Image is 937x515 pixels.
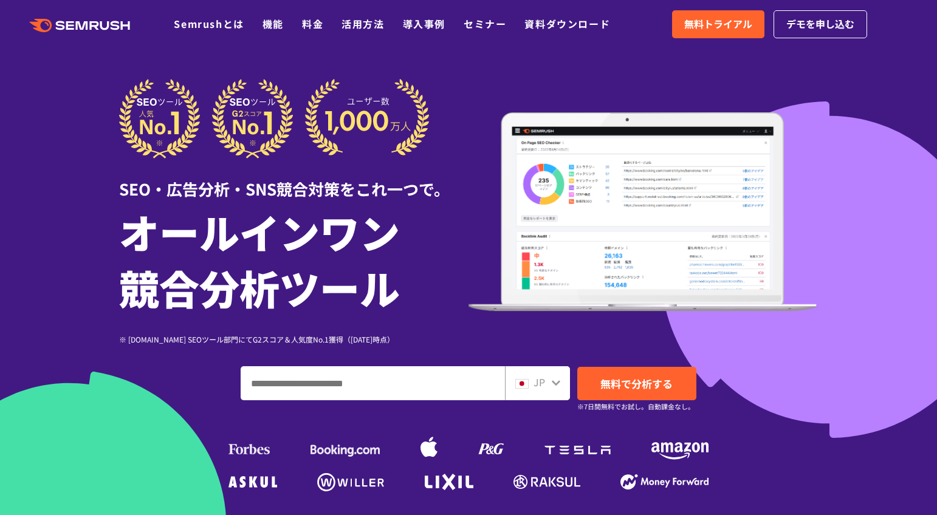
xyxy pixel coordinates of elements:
a: 資料ダウンロード [524,16,610,31]
span: JP [534,375,545,389]
a: デモを申し込む [774,10,867,38]
a: 無料トライアル [672,10,764,38]
span: 無料トライアル [684,16,752,32]
a: 活用方法 [342,16,384,31]
a: 機能 [263,16,284,31]
small: ※7日間無料でお試し。自動課金なし。 [577,401,695,412]
div: SEO・広告分析・SNS競合対策をこれ一つで。 [119,159,468,200]
a: 料金 [302,16,323,31]
div: ※ [DOMAIN_NAME] SEOツール部門にてG2スコア＆人気度No.1獲得（[DATE]時点） [119,333,468,345]
input: ドメイン、キーワードまたはURLを入力してください [241,367,504,400]
a: Semrushとは [174,16,244,31]
h1: オールインワン 競合分析ツール [119,203,468,315]
span: デモを申し込む [786,16,854,32]
a: セミナー [464,16,506,31]
a: 無料で分析する [577,367,696,400]
span: 無料で分析する [600,376,673,391]
a: 導入事例 [403,16,445,31]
